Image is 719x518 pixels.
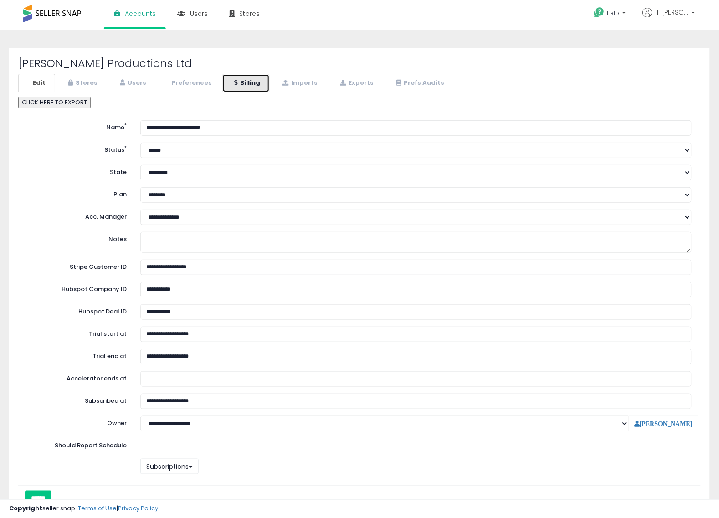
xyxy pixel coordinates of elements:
[328,74,383,92] a: Exports
[643,8,695,28] a: Hi [PERSON_NAME]
[655,8,689,17] span: Hi [PERSON_NAME]
[9,505,158,513] div: seller snap | |
[21,304,134,316] label: Hubspot Deal ID
[157,74,221,92] a: Preferences
[107,419,127,428] label: Owner
[78,504,117,513] a: Terms of Use
[21,327,134,338] label: Trial start at
[607,9,620,17] span: Help
[21,165,134,177] label: State
[21,232,134,244] label: Notes
[384,74,454,92] a: Prefs Audits
[56,74,107,92] a: Stores
[21,371,134,383] label: Accelerator ends at
[21,394,134,405] label: Subscribed at
[118,504,158,513] a: Privacy Policy
[108,74,156,92] a: Users
[271,74,327,92] a: Imports
[18,57,701,69] h2: [PERSON_NAME] Productions Ltd
[239,9,260,18] span: Stores
[140,459,199,474] button: Subscriptions
[55,441,127,450] label: Should Report Schedule
[21,120,134,132] label: Name
[21,349,134,361] label: Trial end at
[21,260,134,272] label: Stripe Customer ID
[21,210,134,221] label: Acc. Manager
[21,187,134,199] label: Plan
[9,504,42,513] strong: Copyright
[21,282,134,294] label: Hubspot Company ID
[18,74,55,92] a: Edit
[125,9,156,18] span: Accounts
[634,421,693,427] a: [PERSON_NAME]
[594,7,605,18] i: Get Help
[21,143,134,154] label: Status
[222,74,270,92] a: Billing
[190,9,208,18] span: Users
[18,97,91,108] button: CLICK HERE TO EXPORT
